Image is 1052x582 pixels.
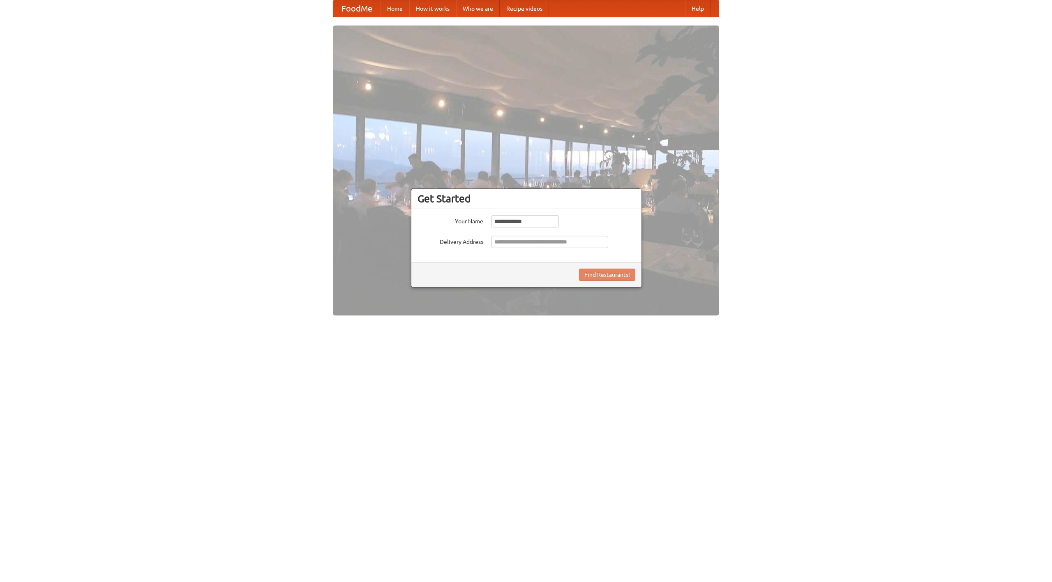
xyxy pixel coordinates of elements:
label: Delivery Address [418,236,483,246]
a: Help [685,0,711,17]
a: How it works [409,0,456,17]
a: Recipe videos [500,0,549,17]
a: Who we are [456,0,500,17]
label: Your Name [418,215,483,225]
h3: Get Started [418,192,635,205]
a: FoodMe [333,0,381,17]
button: Find Restaurants! [579,269,635,281]
a: Home [381,0,409,17]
